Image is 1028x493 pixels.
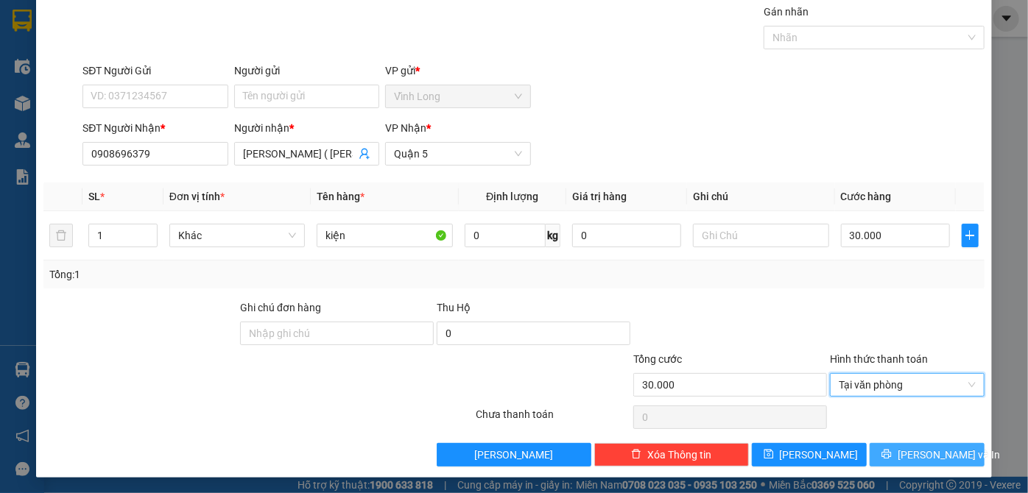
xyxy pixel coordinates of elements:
span: VP Nhận [385,122,426,134]
img: logo.jpg [7,7,59,59]
span: Tại văn phòng [839,374,976,396]
span: Tổng cước [633,353,682,365]
div: VP gửi [385,63,530,79]
button: printer[PERSON_NAME] và In [870,443,985,467]
span: user-add [359,148,370,160]
button: plus [962,224,979,247]
span: Giá trị hàng [572,191,627,202]
button: save[PERSON_NAME] [752,443,867,467]
span: Thu Hộ [437,302,471,313]
span: Tên hàng [317,191,365,202]
input: Ghi Chú [693,224,829,247]
span: Xóa Thông tin [647,447,711,463]
span: kg [546,224,560,247]
label: Ghi chú đơn hàng [240,302,321,313]
div: Chưa thanh toán [475,406,633,432]
div: Người gửi [234,63,379,79]
span: environment [102,82,112,92]
span: delete [631,449,641,461]
span: Định lượng [486,191,538,202]
div: SĐT Người Gửi [82,63,228,79]
th: Ghi chú [687,182,835,211]
div: SĐT Người Nhận [82,120,228,136]
span: [PERSON_NAME] [475,447,554,463]
label: Gán nhãn [764,6,809,18]
span: Quận 5 [394,143,521,165]
span: Đơn vị tính [169,191,225,202]
label: Hình thức thanh toán [830,353,928,365]
b: [PERSON_NAME] Coop Mart [PERSON_NAME] [PERSON_NAME][GEOGRAPHIC_DATA], [PERSON_NAME][GEOGRAPHIC_DATA] [7,81,100,206]
input: VD: Bàn, Ghế [317,224,453,247]
span: SL [88,191,100,202]
b: [STREET_ADDRESS][PERSON_NAME][PERSON_NAME][PERSON_NAME] [102,97,194,157]
span: Khác [178,224,297,246]
span: save [764,449,774,461]
span: Vĩnh Long [394,85,521,107]
li: VP Quận 5 [102,63,196,79]
div: Người nhận [234,120,379,136]
button: delete [49,224,73,247]
li: Trung Kiên [7,7,214,35]
input: 0 [572,224,681,247]
span: printer [881,449,892,461]
span: [PERSON_NAME] [780,447,859,463]
span: Cước hàng [841,191,892,202]
button: deleteXóa Thông tin [594,443,749,467]
input: Ghi chú đơn hàng [240,322,434,345]
li: VP Vĩnh Long [7,63,102,79]
span: environment [7,82,18,92]
span: plus [962,230,979,241]
button: [PERSON_NAME] [437,443,591,467]
div: Tổng: 1 [49,266,398,283]
span: [PERSON_NAME] và In [898,447,1001,463]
